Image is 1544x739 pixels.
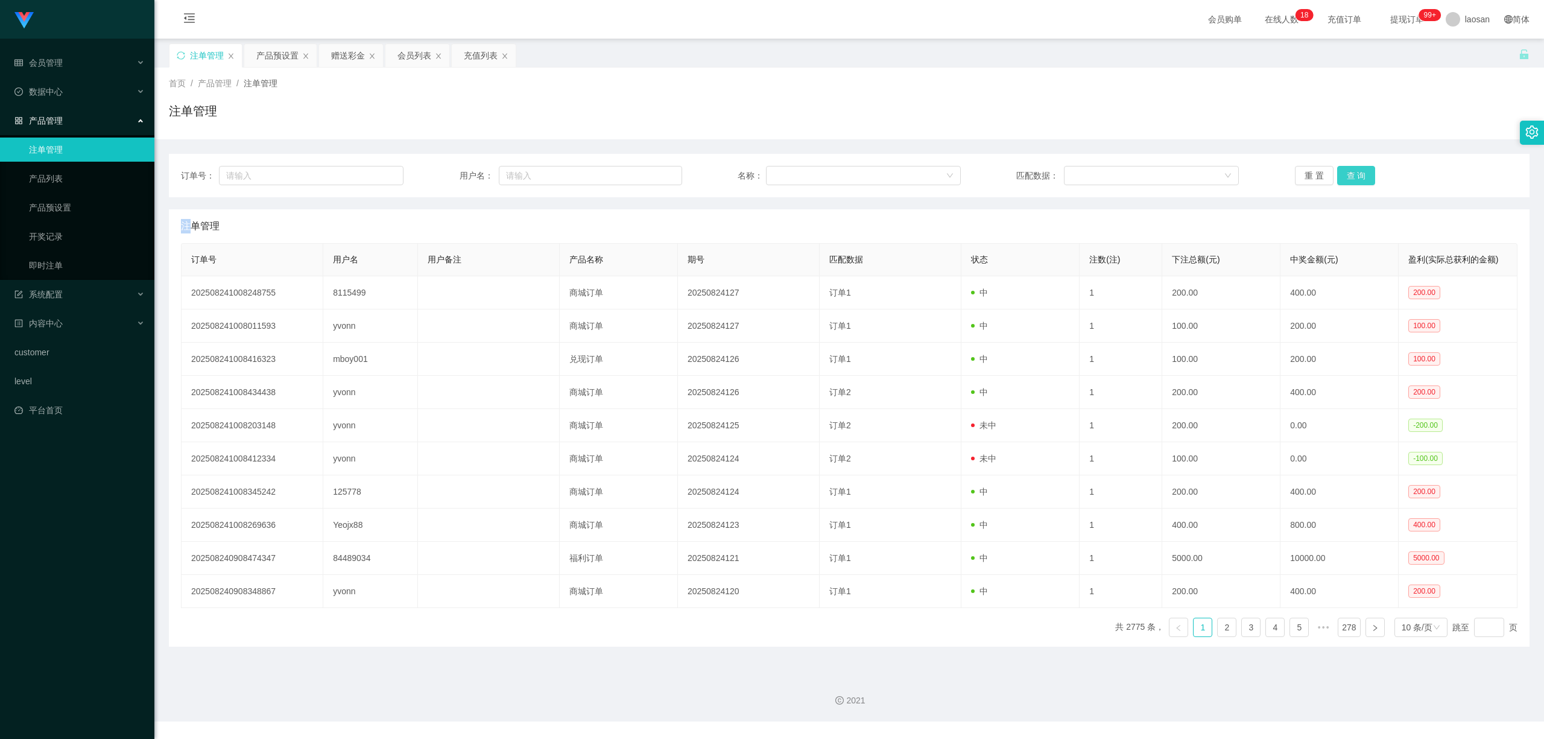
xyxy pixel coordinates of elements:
input: 请输入 [499,166,682,185]
a: 产品预设置 [29,195,145,220]
span: 200.00 [1408,585,1440,598]
td: 202508240908348867 [182,575,323,608]
span: 订单1 [829,553,851,563]
td: 1 [1080,575,1162,608]
img: logo.9652507e.png [14,12,34,29]
span: 100.00 [1408,352,1440,366]
td: yvonn [323,575,418,608]
span: 系统配置 [14,290,63,299]
span: 订单号： [181,170,219,182]
span: 会员管理 [14,58,63,68]
span: 200.00 [1408,485,1440,498]
span: 订单2 [829,387,851,397]
li: 下一页 [1365,618,1385,637]
td: 商城订单 [560,475,678,509]
i: 图标: setting [1525,125,1539,139]
span: 注数(注) [1089,255,1120,264]
td: 20250824124 [678,442,820,475]
td: 商城订单 [560,509,678,542]
i: 图标: right [1372,624,1379,632]
span: 订单1 [829,321,851,331]
span: 名称： [738,170,765,182]
a: 开奖记录 [29,224,145,249]
span: 注单管理 [181,219,220,233]
td: 兑现订单 [560,343,678,376]
a: 4 [1266,618,1284,636]
a: 产品列表 [29,167,145,191]
i: 图标: close [369,52,376,60]
td: yvonn [323,376,418,409]
span: 匹配数据： [1016,170,1064,182]
td: yvonn [323,309,418,343]
span: ••• [1314,618,1333,637]
i: 图标: down [946,172,954,180]
td: mboy001 [323,343,418,376]
td: 100.00 [1162,442,1280,475]
a: 3 [1242,618,1260,636]
td: Yeojx88 [323,509,418,542]
td: 20250824120 [678,575,820,608]
a: level [14,369,145,393]
span: -100.00 [1408,452,1443,465]
td: 100.00 [1162,309,1280,343]
td: 福利订单 [560,542,678,575]
td: 商城订单 [560,276,678,309]
td: 400.00 [1280,475,1399,509]
span: 用户名 [333,255,358,264]
td: 1 [1080,509,1162,542]
input: 请输入 [219,166,403,185]
div: 注单管理 [190,44,224,67]
li: 上一页 [1169,618,1188,637]
i: 图标: close [435,52,442,60]
td: 84489034 [323,542,418,575]
span: 用户备注 [428,255,461,264]
i: 图标: close [302,52,309,60]
td: 202508241008011593 [182,309,323,343]
li: 3 [1241,618,1261,637]
i: 图标: down [1433,624,1440,632]
i: 图标: form [14,290,23,299]
a: 即时注单 [29,253,145,278]
span: 内容中心 [14,319,63,328]
span: 产品管理 [14,116,63,125]
span: -200.00 [1408,419,1443,432]
td: 202508241008412334 [182,442,323,475]
td: 202508241008434438 [182,376,323,409]
button: 重 置 [1295,166,1334,185]
td: 1 [1080,442,1162,475]
span: 匹配数据 [829,255,863,264]
span: 数据中心 [14,87,63,97]
td: 400.00 [1280,276,1399,309]
button: 查 询 [1337,166,1376,185]
p: 1 [1300,9,1305,21]
i: 图标: sync [177,51,185,60]
li: 4 [1265,618,1285,637]
h1: 注单管理 [169,102,217,120]
span: 未中 [971,454,996,463]
span: 中 [971,387,988,397]
div: 10 条/页 [1402,618,1432,636]
span: 注单管理 [244,78,277,88]
i: 图标: table [14,59,23,67]
span: 期号 [688,255,704,264]
td: 1 [1080,409,1162,442]
div: 2021 [164,694,1534,707]
span: 中 [971,487,988,496]
td: 202508241008248755 [182,276,323,309]
td: 20250824126 [678,376,820,409]
a: 5 [1290,618,1308,636]
span: 200.00 [1408,286,1440,299]
td: 20250824126 [678,343,820,376]
span: 充值订单 [1321,15,1367,24]
td: 20250824125 [678,409,820,442]
span: 5000.00 [1408,551,1444,565]
span: 订单1 [829,288,851,297]
td: 20250824127 [678,276,820,309]
span: 在线人数 [1259,15,1305,24]
a: 278 [1338,618,1359,636]
li: 2 [1217,618,1236,637]
td: 20250824121 [678,542,820,575]
span: 产品名称 [569,255,603,264]
td: 1 [1080,276,1162,309]
span: 盈利(实际总获利的金额) [1408,255,1498,264]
